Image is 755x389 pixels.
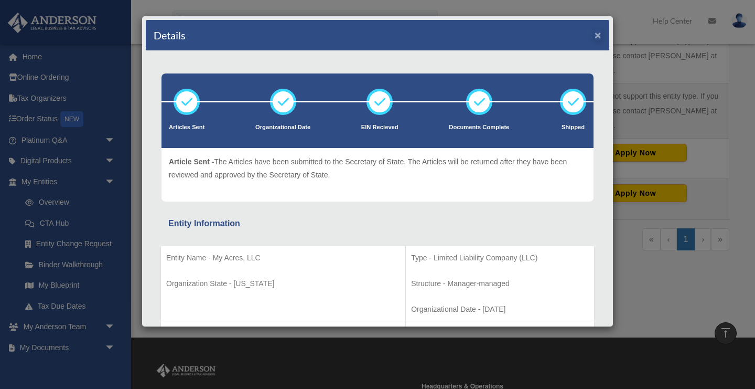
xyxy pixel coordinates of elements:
p: Entity Name - My Acres, LLC [166,251,400,265]
p: Organizational Date [255,122,310,133]
p: Articles Sent [169,122,204,133]
div: Entity Information [168,216,587,231]
p: Type - Limited Liability Company (LLC) [411,251,589,265]
span: Article Sent - [169,157,214,166]
p: Structure - Manager-managed [411,277,589,290]
p: Shipped [560,122,586,133]
p: The Articles have been submitted to the Secretary of State. The Articles will be returned after t... [169,155,586,181]
p: EIN Recieved [361,122,398,133]
p: Organization State - [US_STATE] [166,277,400,290]
h4: Details [154,28,186,43]
p: Organizational Date - [DATE] [411,303,589,316]
p: Documents Complete [449,122,509,133]
button: × [595,29,601,40]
